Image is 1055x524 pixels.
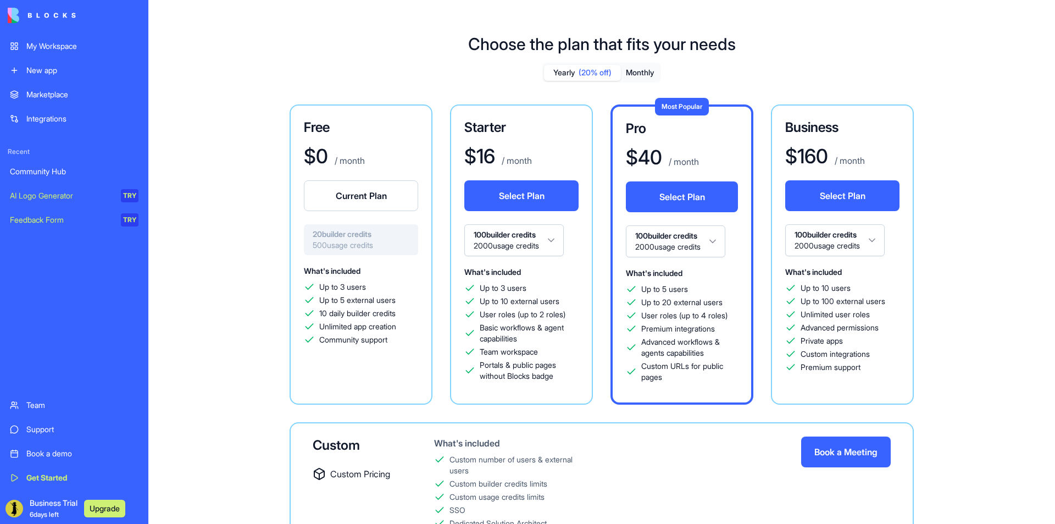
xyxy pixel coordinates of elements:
span: Up to 10 external users [480,296,559,307]
span: User roles (up to 2 roles) [480,309,565,320]
span: Recent [3,147,145,156]
p: / month [332,154,365,167]
span: Up to 10 users [801,283,851,294]
span: Up to 3 users [480,283,526,294]
span: Advanced permissions [801,322,879,333]
span: Up to 3 users [319,282,366,293]
div: Custom usage credits limits [449,492,545,503]
span: Business Trial [30,498,77,520]
h1: Choose the plan that fits your needs [468,34,736,54]
span: Up to 20 external users [641,297,723,308]
button: Select Plan [785,180,899,211]
h1: $ 0 [304,145,328,167]
span: Up to 5 users [641,284,688,295]
span: What's included [626,268,682,278]
span: What's included [464,267,521,277]
div: Custom [313,437,399,454]
div: My Workspace [26,41,138,52]
div: Custom number of users & external users [449,454,587,476]
p: / month [499,154,532,167]
span: 500 usage credits [313,240,409,251]
div: New app [26,65,138,76]
div: SSO [449,505,465,516]
span: Custom URLs for public pages [641,361,738,383]
p: / month [832,154,865,167]
span: What's included [304,266,360,275]
span: Basic workflows & agent capabilities [480,322,579,344]
h3: Pro [626,120,738,137]
h1: $ 16 [464,145,495,167]
span: Custom Pricing [330,467,390,481]
span: Advanced workflows & agents capabilities [641,337,738,358]
a: New app [3,59,145,81]
h3: Business [785,119,899,136]
div: Book a demo [26,448,138,459]
a: Feedback FormTRY [3,209,145,231]
a: Support [3,418,145,440]
a: Marketplace [3,84,145,106]
button: Monthly [621,65,659,81]
span: Unlimited user roles [801,309,870,320]
div: What's included [434,437,587,450]
h3: Free [304,119,418,136]
button: Current Plan [304,180,418,211]
div: Marketplace [26,89,138,100]
button: Yearly [544,65,621,81]
div: TRY [121,189,138,202]
img: ACg8ocK-QvJ7dKb01E21V-7521SALNO8P3QCy0GX_4BruWZv2-ePDmQ3=s96-c [5,500,23,517]
span: 6 days left [30,510,59,519]
a: Get Started [3,467,145,489]
a: AI Logo GeneratorTRY [3,185,145,207]
span: Custom integrations [801,349,870,360]
span: What's included [785,267,842,277]
span: Up to 5 external users [319,295,396,306]
img: logo [8,8,76,23]
span: Premium integrations [641,323,715,334]
div: Team [26,400,138,411]
span: Unlimited app creation [319,321,396,332]
div: Feedback Form [10,214,113,225]
button: Book a Meeting [801,437,891,467]
a: My Workspace [3,35,145,57]
span: Community support [319,334,387,345]
div: Integrations [26,113,138,124]
span: Most Popular [662,102,702,111]
h1: $ 40 [626,146,662,168]
div: Get Started [26,472,138,483]
div: Custom builder credits limits [449,478,547,489]
a: Integrations [3,108,145,130]
span: Private apps [801,335,843,346]
span: (20% off) [579,67,612,78]
div: AI Logo Generator [10,190,113,201]
span: Team workspace [480,346,538,357]
span: Portals & public pages without Blocks badge [480,360,579,382]
button: Select Plan [464,180,579,211]
span: 10 daily builder credits [319,308,396,319]
span: Premium support [801,362,860,373]
button: Select Plan [626,181,738,212]
div: Community Hub [10,166,138,177]
a: Team [3,394,145,416]
h3: Starter [464,119,579,136]
span: Up to 100 external users [801,296,885,307]
h1: $ 160 [785,145,828,167]
div: TRY [121,213,138,227]
a: Community Hub [3,161,145,183]
a: Book a demo [3,443,145,465]
div: Support [26,424,138,435]
button: Upgrade [84,500,125,517]
span: User roles (up to 4 roles) [641,310,728,321]
p: / month [667,155,699,168]
span: 20 builder credits [313,229,409,240]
